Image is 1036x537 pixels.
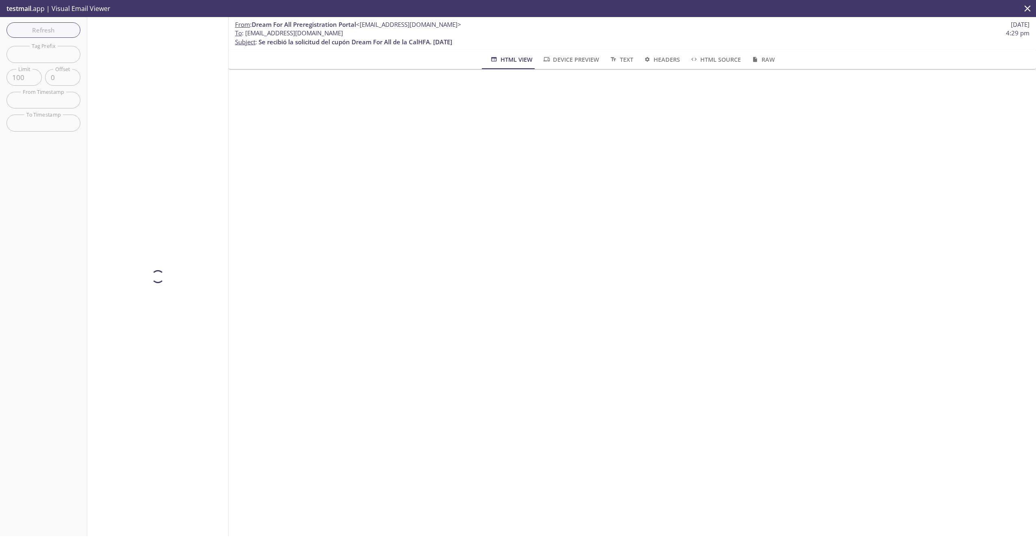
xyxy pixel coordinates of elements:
span: : [235,20,461,29]
span: HTML View [490,54,532,65]
span: 4:29 pm [1006,29,1030,37]
span: <[EMAIL_ADDRESS][DOMAIN_NAME]> [356,20,461,28]
span: Text [609,54,633,65]
span: Device Preview [542,54,599,65]
span: Headers [643,54,680,65]
span: : [EMAIL_ADDRESS][DOMAIN_NAME] [235,29,343,37]
span: [DATE] [1011,20,1030,29]
span: Se recibió la solicitud del cupón Dream For All de la CalHFA. [DATE] [259,38,452,46]
span: Subject [235,38,255,46]
span: From [235,20,250,28]
span: To [235,29,242,37]
p: : [235,29,1030,46]
span: Raw [751,54,775,65]
span: Dream For All Preregistration Portal [252,20,356,28]
span: testmail [6,4,31,13]
span: HTML Source [690,54,741,65]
